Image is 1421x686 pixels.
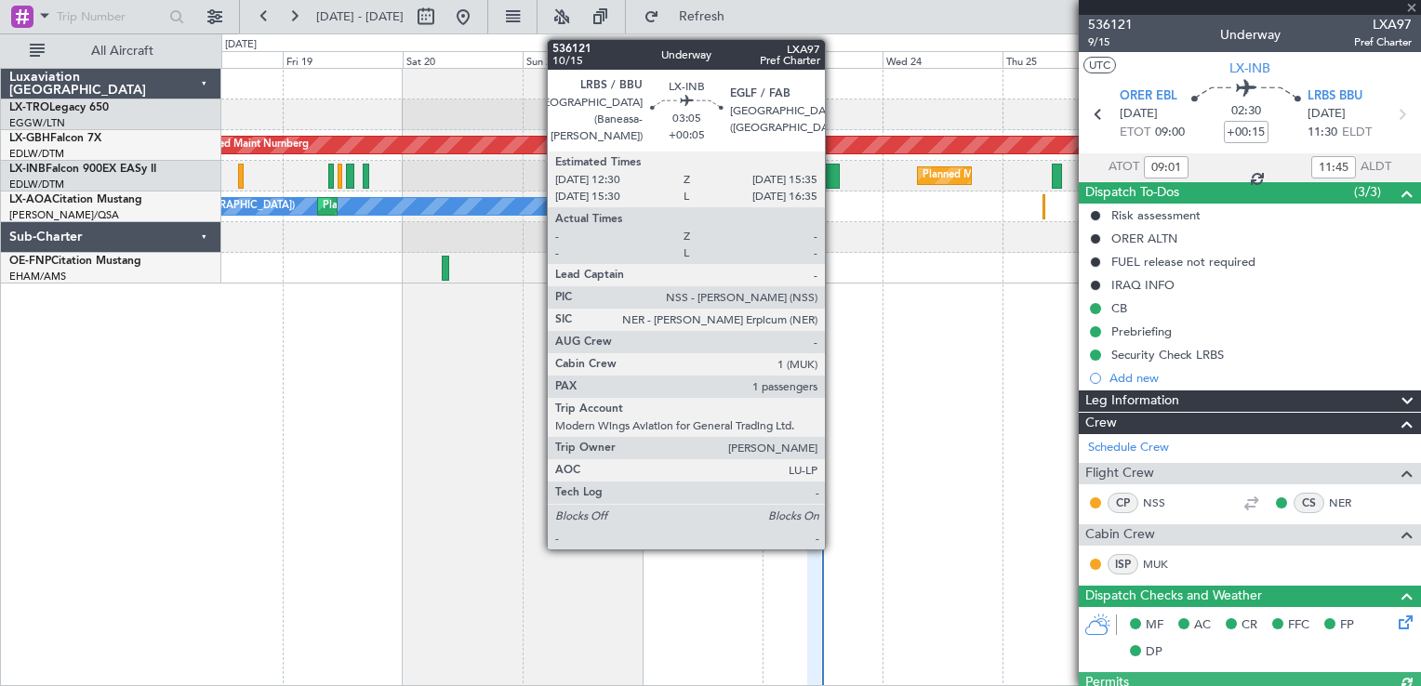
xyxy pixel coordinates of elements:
div: Risk assessment [1111,207,1201,223]
span: LX-TRO [9,102,49,113]
span: LX-INB [9,164,46,175]
span: MF [1146,616,1163,635]
a: LX-GBHFalcon 7X [9,133,101,144]
a: [PERSON_NAME]/QSA [9,208,119,222]
a: NER [1329,495,1371,511]
span: FP [1340,616,1354,635]
div: [DATE] [225,37,257,53]
div: Thu 25 [1003,51,1122,68]
button: UTC [1083,57,1116,73]
div: CB [1111,300,1127,316]
div: Tue 23 [763,51,883,68]
div: Underway [1220,25,1281,45]
span: Leg Information [1085,390,1179,412]
span: LXA97 [1354,15,1412,34]
div: FUEL release not required [1111,254,1255,270]
span: ATOT [1109,158,1139,177]
div: Sat 20 [403,51,523,68]
div: Sun 21 [523,51,643,68]
a: LX-INBFalcon 900EX EASy II [9,164,156,175]
span: Cabin Crew [1085,524,1155,546]
div: Mon 22 [643,51,763,68]
span: CR [1242,616,1257,635]
a: EDLW/DTM [9,147,64,161]
a: EHAM/AMS [9,270,66,284]
a: EGGW/LTN [9,116,65,130]
span: AC [1194,616,1211,635]
span: FFC [1288,616,1309,635]
button: All Aircraft [20,36,202,66]
span: All Aircraft [48,45,196,58]
span: 09:00 [1155,124,1185,142]
span: ELDT [1342,124,1372,142]
a: Schedule Crew [1088,439,1169,457]
a: NSS [1143,495,1185,511]
span: ORER EBL [1120,87,1177,106]
div: Planned Maint Nice ([GEOGRAPHIC_DATA]) [323,192,530,220]
div: IRAQ INFO [1111,277,1175,293]
span: Refresh [663,10,741,23]
a: LX-AOACitation Mustang [9,194,142,205]
span: (3/3) [1354,182,1381,202]
span: LRBS BBU [1308,87,1362,106]
div: Prebriefing [1111,323,1172,339]
span: LX-INB [1229,59,1270,78]
span: LX-GBH [9,133,50,144]
div: Security Check LRBS [1111,347,1224,363]
span: Dispatch To-Dos [1085,182,1179,204]
span: [DATE] [1308,105,1346,124]
span: Pref Charter [1354,34,1412,50]
span: 9/15 [1088,34,1133,50]
a: OE-FNPCitation Mustang [9,256,141,267]
span: 02:30 [1231,102,1261,121]
div: Planned Maint [GEOGRAPHIC_DATA] ([GEOGRAPHIC_DATA]) [923,162,1215,190]
div: Fri 19 [283,51,403,68]
a: MUK [1143,556,1185,573]
div: Add new [1109,370,1412,386]
span: Dispatch Checks and Weather [1085,586,1262,607]
div: CP [1108,493,1138,513]
span: Flight Crew [1085,463,1154,484]
div: CS [1294,493,1324,513]
span: ALDT [1361,158,1391,177]
a: EDLW/DTM [9,178,64,191]
span: OE-FNP [9,256,51,267]
span: LX-AOA [9,194,52,205]
button: Refresh [635,2,747,32]
span: ETOT [1120,124,1150,142]
a: LX-TROLegacy 650 [9,102,109,113]
div: ISP [1108,554,1138,574]
div: ORER ALTN [1111,231,1177,246]
span: 536121 [1088,15,1133,34]
span: [DATE] - [DATE] [316,8,404,25]
span: Crew [1085,413,1117,434]
div: Wed 24 [883,51,1003,68]
input: Trip Number [57,3,164,31]
span: 11:30 [1308,124,1337,142]
span: [DATE] [1120,105,1158,124]
div: Thu 18 [164,51,284,68]
div: Planned Maint Nurnberg [193,131,309,159]
span: DP [1146,643,1162,662]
